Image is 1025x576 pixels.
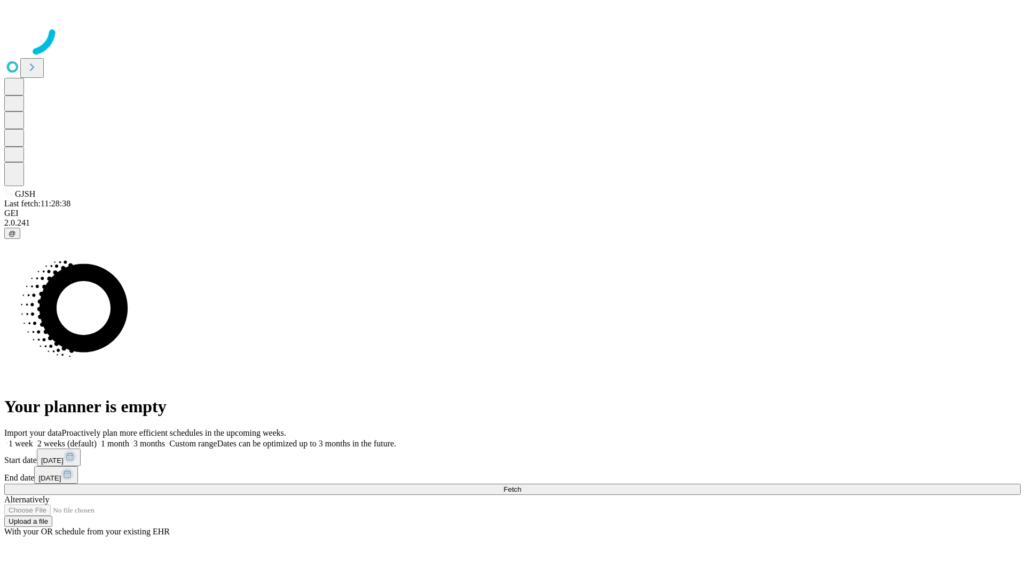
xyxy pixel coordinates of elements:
[4,228,20,239] button: @
[41,457,64,465] span: [DATE]
[4,527,170,536] span: With your OR schedule from your existing EHR
[15,189,35,198] span: GJSH
[503,485,521,493] span: Fetch
[217,439,396,448] span: Dates can be optimized up to 3 months in the future.
[4,397,1021,417] h1: Your planner is empty
[133,439,165,448] span: 3 months
[9,439,33,448] span: 1 week
[169,439,217,448] span: Custom range
[4,495,49,504] span: Alternatively
[4,428,62,437] span: Import your data
[4,484,1021,495] button: Fetch
[38,474,61,482] span: [DATE]
[62,428,286,437] span: Proactively plan more efficient schedules in the upcoming weeks.
[4,199,70,208] span: Last fetch: 11:28:38
[4,466,1021,484] div: End date
[37,439,97,448] span: 2 weeks (default)
[9,229,16,237] span: @
[4,516,52,527] button: Upload a file
[101,439,129,448] span: 1 month
[34,466,78,484] button: [DATE]
[4,449,1021,466] div: Start date
[4,218,1021,228] div: 2.0.241
[37,449,81,466] button: [DATE]
[4,209,1021,218] div: GEI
